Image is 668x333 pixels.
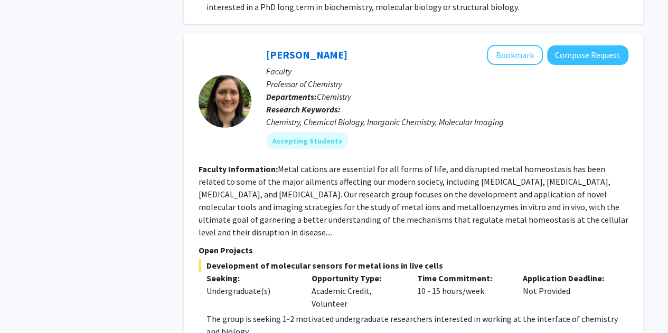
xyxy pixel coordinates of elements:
[199,164,628,237] fg-read-more: Metal cations are essential for all forms of life, and disrupted metal homeostasis has been relat...
[199,164,278,174] b: Faculty Information:
[206,272,296,284] p: Seeking:
[266,78,628,90] p: Professor of Chemistry
[515,272,620,310] div: Not Provided
[317,91,351,102] span: Chemistry
[266,65,628,78] p: Faculty
[8,286,45,325] iframe: Chat
[199,259,628,272] span: Development of molecular sensors for metal ions in live cells
[547,45,628,65] button: Compose Request to Daniela Buccella
[487,45,543,65] button: Add Daniela Buccella to Bookmarks
[312,272,401,284] p: Opportunity Type:
[409,272,515,310] div: 10 - 15 hours/week
[206,284,296,297] div: Undergraduate(s)
[417,272,507,284] p: Time Commitment:
[266,132,349,149] mat-chip: Accepting Students
[266,48,347,61] a: [PERSON_NAME]
[304,272,409,310] div: Academic Credit, Volunteer
[266,104,341,115] b: Research Keywords:
[523,272,613,284] p: Application Deadline:
[266,91,317,102] b: Departments:
[199,244,628,256] p: Open Projects
[266,116,628,128] div: Chemistry, Chemical Biology, Inorganic Chemistry, Molecular Imaging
